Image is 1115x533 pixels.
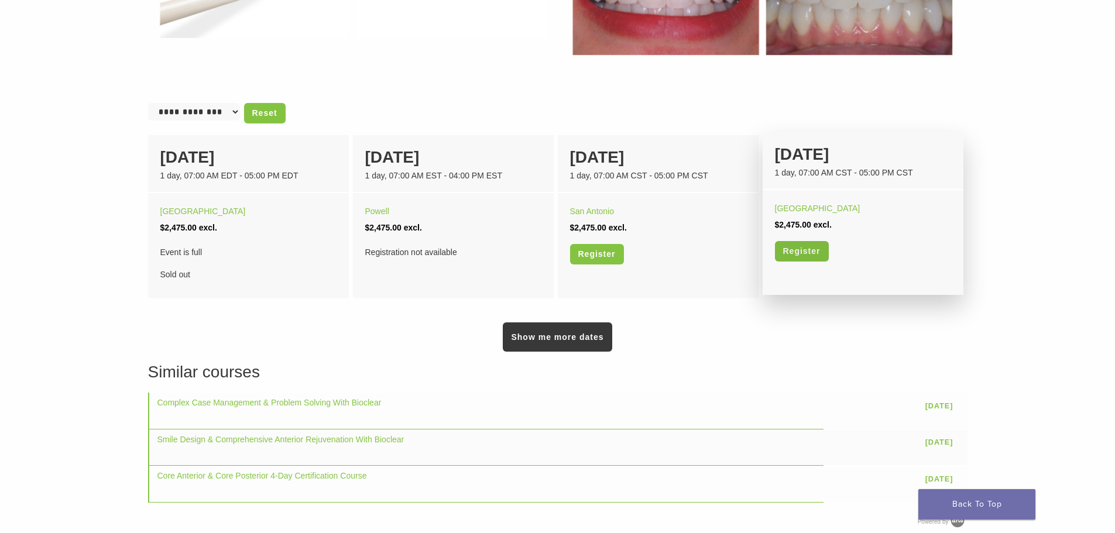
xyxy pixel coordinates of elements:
[775,204,860,213] a: [GEOGRAPHIC_DATA]
[365,207,389,216] a: Powell
[160,223,197,232] span: $2,475.00
[365,244,541,260] div: Registration not available
[160,207,246,216] a: [GEOGRAPHIC_DATA]
[570,207,615,216] a: San Antonio
[160,244,337,283] div: Sold out
[157,435,404,444] a: Smile Design & Comprehensive Anterior Rejuvenation With Bioclear
[365,170,541,182] div: 1 day, 07:00 AM EST - 04:00 PM EST
[920,434,959,452] a: [DATE]
[157,398,382,407] a: Complex Case Management & Problem Solving With Bioclear
[775,167,951,179] div: 1 day, 07:00 AM CST - 05:00 PM CST
[570,145,746,170] div: [DATE]
[775,220,811,229] span: $2,475.00
[570,244,624,264] a: Register
[404,223,422,232] span: excl.
[157,471,367,480] a: Core Anterior & Core Posterior 4-Day Certification Course
[920,397,959,415] a: [DATE]
[920,470,959,488] a: [DATE]
[775,142,951,167] div: [DATE]
[148,360,968,384] h3: Similar courses
[814,220,832,229] span: excl.
[365,223,402,232] span: $2,475.00
[918,518,968,525] a: Powered by
[365,145,541,170] div: [DATE]
[775,241,829,262] a: Register
[949,512,966,529] img: Arlo training & Event Software
[160,145,337,170] div: [DATE]
[503,322,612,352] a: Show me more dates
[244,103,286,123] a: Reset
[918,489,1035,520] a: Back To Top
[570,170,746,182] div: 1 day, 07:00 AM CST - 05:00 PM CST
[160,170,337,182] div: 1 day, 07:00 AM EDT - 05:00 PM EDT
[609,223,627,232] span: excl.
[199,223,217,232] span: excl.
[570,223,606,232] span: $2,475.00
[160,244,337,260] span: Event is full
